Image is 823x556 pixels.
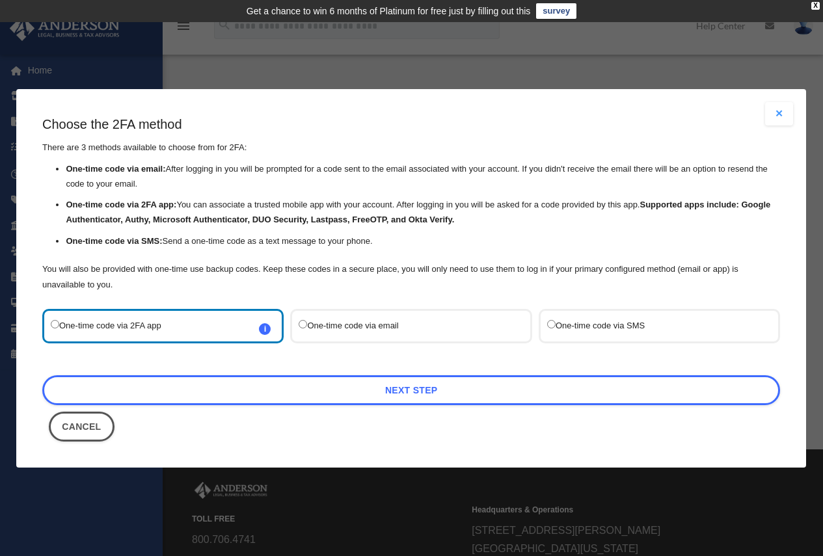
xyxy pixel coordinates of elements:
li: After logging in you will be prompted for a code sent to the email associated with your account. ... [66,161,781,191]
li: You can associate a trusted mobile app with your account. After logging in you will be asked for ... [66,198,781,228]
strong: One-time code via SMS: [66,235,163,245]
div: close [811,2,820,10]
a: survey [536,3,576,19]
input: One-time code via 2FA appi [51,320,59,328]
strong: Supported apps include: Google Authenticator, Authy, Microsoft Authenticator, DUO Security, Lastp... [66,200,771,224]
input: One-time code via SMS [547,320,556,328]
strong: One-time code via email: [66,163,166,173]
h3: Choose the 2FA method [42,115,780,133]
p: You will also be provided with one-time use backup codes. Keep these codes in a secure place, you... [42,261,780,293]
label: One-time code via 2FA app [51,317,262,335]
span: i [260,323,271,335]
strong: One-time code via 2FA app: [66,200,177,209]
label: One-time code via SMS [547,317,759,335]
input: One-time code via email [299,320,308,328]
label: One-time code via email [299,317,511,335]
div: Get a chance to win 6 months of Platinum for free just by filling out this [247,3,531,19]
a: Next Step [42,375,780,405]
button: Close modal [765,102,794,126]
div: There are 3 methods available to choose from for 2FA: [42,115,780,293]
button: Close this dialog window [49,412,115,442]
li: Send a one-time code as a text message to your phone. [66,233,781,248]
